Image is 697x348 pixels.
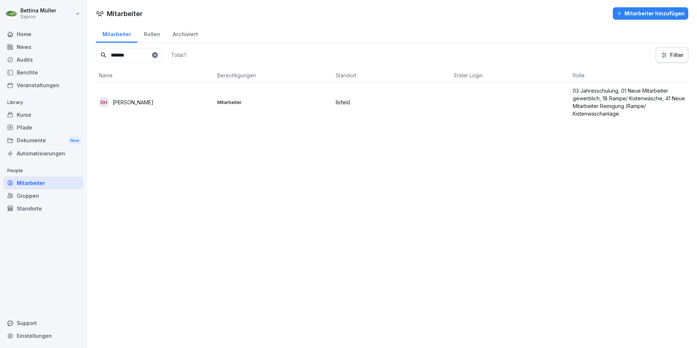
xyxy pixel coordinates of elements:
[4,177,83,189] a: Mitarbeiter
[333,69,451,82] th: Standort
[20,8,56,14] p: Bettina Müller
[113,98,153,106] p: [PERSON_NAME]
[4,134,83,147] div: Dokumente
[4,97,83,108] p: Library
[4,108,83,121] a: Kurse
[4,329,83,342] a: Einstellungen
[217,99,330,105] p: Mitarbeiter
[96,24,137,43] a: Mitarbeiter
[69,136,81,145] div: New
[20,14,56,19] p: Sapros
[336,98,448,106] p: Ilsfeld
[4,121,83,134] a: Pfade
[4,147,83,160] a: Automatisierungen
[137,24,166,43] a: Rollen
[4,165,83,177] p: People
[661,51,684,59] div: Filter
[451,69,570,82] th: Erster Login
[4,189,83,202] a: Gruppen
[573,87,685,117] p: 03 Jahresschulung, 01 Neue Mitarbeiter gewerblich, 18 Rampe/ Kistenwäsche, 41 Neue Mitarbeiter Re...
[166,24,204,43] a: Archiviert
[4,28,83,40] a: Home
[96,69,214,82] th: Name
[4,202,83,215] a: Standorte
[4,79,83,92] a: Veranstaltungen
[4,317,83,329] div: Support
[4,40,83,53] a: News
[4,66,83,79] a: Berichte
[616,9,685,18] div: Mitarbeiter hinzufügen
[214,69,333,82] th: Berechtigungen
[4,53,83,66] a: Audits
[656,48,688,62] button: Filter
[570,69,688,82] th: Rolle
[107,9,143,19] h1: Mitarbeiter
[4,134,83,147] a: DokumenteNew
[171,51,186,58] p: Total: 1
[613,7,688,20] button: Mitarbeiter hinzufügen
[99,97,109,107] div: DH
